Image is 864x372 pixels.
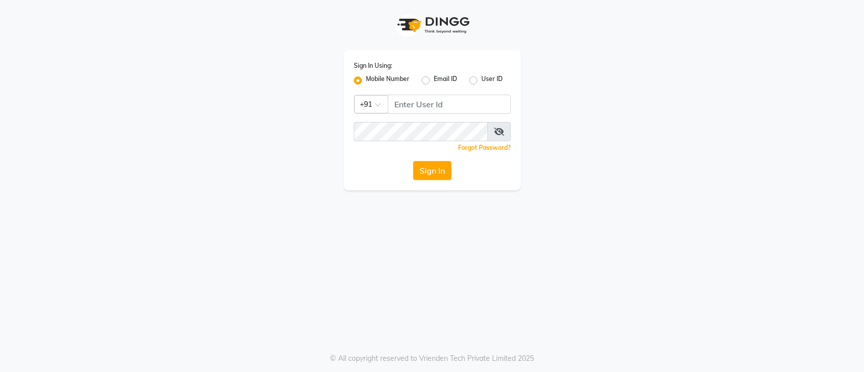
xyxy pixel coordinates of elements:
a: Forgot Password? [458,144,511,151]
img: logo1.svg [392,10,473,40]
label: User ID [481,74,503,87]
label: Mobile Number [366,74,409,87]
label: Sign In Using: [354,61,392,70]
input: Username [354,122,488,141]
label: Email ID [434,74,457,87]
button: Sign In [413,161,451,180]
input: Username [388,95,511,114]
